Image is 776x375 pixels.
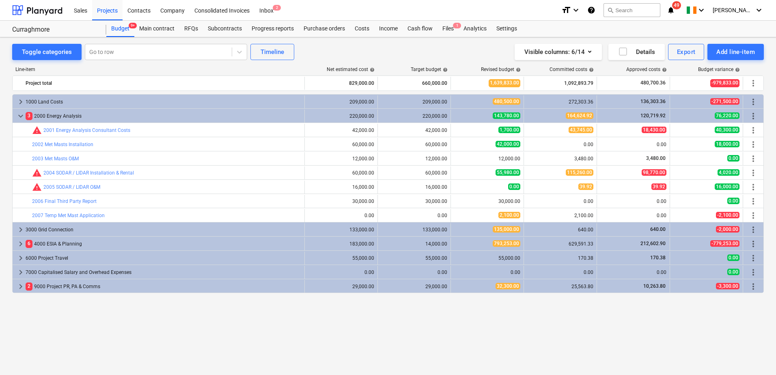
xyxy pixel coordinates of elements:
[642,127,666,133] span: 18,430.00
[489,79,520,87] span: 1,639,833.00
[327,67,375,72] div: Net estimated cost
[748,168,758,178] span: More actions
[566,112,593,119] span: 164,624.92
[748,253,758,263] span: More actions
[527,284,593,289] div: 25,563.80
[600,269,666,275] div: 0.00
[308,269,374,275] div: 0.00
[308,213,374,218] div: 0.00
[16,282,26,291] span: keyboard_arrow_right
[16,97,26,107] span: keyboard_arrow_right
[527,227,593,233] div: 640.00
[527,213,593,218] div: 2,100.00
[604,3,660,17] button: Search
[381,198,447,204] div: 30,000.00
[748,211,758,220] span: More actions
[203,21,247,37] a: Subcontracts
[12,67,305,72] div: Line-item
[716,226,739,233] span: -2,000.00
[640,99,666,104] span: 136,303.36
[640,241,666,246] span: 212,602.90
[640,80,666,86] span: 480,700.36
[578,183,593,190] span: 39.92
[607,7,614,13] span: search
[550,67,594,72] div: Committed costs
[748,125,758,135] span: More actions
[715,141,739,147] span: 18,000.00
[179,21,203,37] a: RFQs
[261,47,284,57] div: Timeline
[247,21,299,37] a: Progress reports
[527,156,593,162] div: 3,480.00
[727,155,739,162] span: 0.00
[134,21,179,37] a: Main contract
[438,21,459,37] a: Files1
[748,267,758,277] span: More actions
[32,213,105,218] a: 2007 Temp Met Mast Application
[32,125,42,135] span: Committed costs exceed revised budget
[26,95,301,108] div: 1000 Land Costs
[667,5,675,15] i: notifications
[26,237,301,250] div: 4000 ESIA & Planning
[527,269,593,275] div: 0.00
[481,67,521,72] div: Revised budget
[618,47,655,57] div: Details
[710,79,739,87] span: -979,833.00
[713,7,753,13] span: [PERSON_NAME]
[748,225,758,235] span: More actions
[569,127,593,133] span: 43,745.00
[368,67,375,72] span: help
[748,97,758,107] span: More actions
[587,67,594,72] span: help
[515,44,602,60] button: Visible columns:6/14
[498,127,520,133] span: 1,700.00
[411,67,448,72] div: Target budget
[748,196,758,206] span: More actions
[308,113,374,119] div: 220,000.00
[26,280,301,293] div: 9000 Project PR, PA & Comms
[32,182,42,192] span: Committed costs exceed revised budget
[527,241,593,247] div: 629,591.33
[350,21,374,37] div: Costs
[587,5,595,15] i: Knowledge base
[16,253,26,263] span: keyboard_arrow_right
[459,21,491,37] a: Analytics
[748,111,758,121] span: More actions
[715,127,739,133] span: 40,300.00
[698,67,740,72] div: Budget variance
[16,267,26,277] span: keyboard_arrow_right
[600,198,666,204] div: 0.00
[733,67,740,72] span: help
[381,269,447,275] div: 0.00
[381,241,447,247] div: 14,000.00
[32,198,97,204] a: 2006 Final Third Party Report
[26,77,301,90] div: Project total
[493,112,520,119] span: 143,780.00
[26,223,301,236] div: 3000 Grid Connection
[454,269,520,275] div: 0.00
[748,239,758,249] span: More actions
[600,142,666,147] div: 0.00
[668,44,705,60] button: Export
[16,239,26,249] span: keyboard_arrow_right
[715,112,739,119] span: 76,220.00
[273,5,281,11] span: 2
[496,283,520,289] span: 32,300.00
[308,184,374,190] div: 16,000.00
[16,111,26,121] span: keyboard_arrow_down
[707,44,764,60] button: Add line-item
[308,142,374,147] div: 60,000.00
[43,127,130,133] a: 2001 Energy Analysis Consultant Costs
[308,170,374,176] div: 60,000.00
[727,269,739,275] span: 0.00
[308,156,374,162] div: 12,000.00
[381,213,447,218] div: 0.00
[26,252,301,265] div: 6000 Project Travel
[748,140,758,149] span: More actions
[527,198,593,204] div: 0.00
[299,21,350,37] div: Purchase orders
[626,67,667,72] div: Approved costs
[381,184,447,190] div: 16,000.00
